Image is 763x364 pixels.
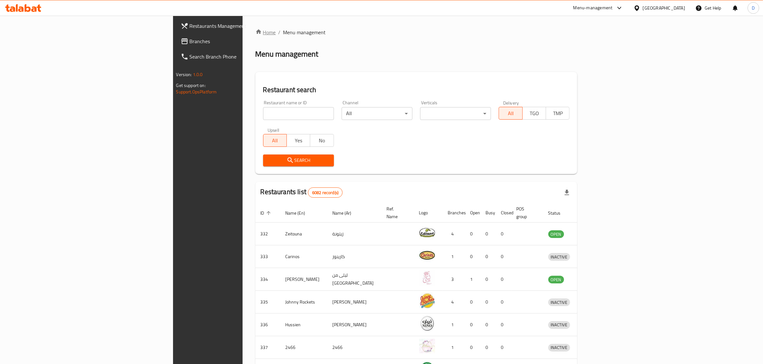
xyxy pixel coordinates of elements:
td: 1 [443,245,465,268]
a: Branches [176,34,301,49]
h2: Restaurant search [263,85,570,95]
td: Carinos [280,245,328,268]
div: Total records count [308,187,343,198]
td: ليلى من [GEOGRAPHIC_DATA] [328,268,382,291]
td: 0 [481,245,496,268]
td: 0 [465,313,481,336]
td: 0 [496,245,511,268]
td: كارينوز [328,245,382,268]
span: Version: [176,70,192,79]
span: TGO [525,109,543,118]
td: 0 [481,336,496,359]
label: Upsell [268,128,279,132]
span: POS group [517,205,535,220]
td: 0 [481,268,496,291]
span: Status [548,209,569,217]
button: All [499,107,522,120]
td: 0 [465,245,481,268]
div: All [342,107,412,120]
div: Export file [559,185,575,200]
span: Name (En) [286,209,314,217]
span: Branches [190,37,295,45]
div: INACTIVE [548,253,570,261]
span: Restaurants Management [190,22,295,30]
td: 4 [443,223,465,245]
td: زيتونة [328,223,382,245]
td: Johnny Rockets [280,291,328,313]
span: Search [268,156,329,164]
span: INACTIVE [548,253,570,261]
td: 3 [443,268,465,291]
a: Support.OpsPlatform [176,88,217,96]
img: Johnny Rockets [419,293,435,309]
span: Ref. Name [387,205,406,220]
nav: breadcrumb [255,28,577,36]
td: 0 [496,291,511,313]
td: [PERSON_NAME] [280,268,328,291]
span: OPEN [548,231,564,238]
span: Get support on: [176,81,206,90]
span: No [313,136,331,145]
span: Search Branch Phone [190,53,295,60]
a: Search Branch Phone [176,49,301,64]
td: 2466 [328,336,382,359]
button: No [310,134,334,147]
button: TGO [522,107,546,120]
button: Yes [286,134,310,147]
th: Logo [414,203,443,223]
td: 0 [481,291,496,313]
td: [PERSON_NAME] [328,313,382,336]
img: Carinos [419,247,435,263]
span: Menu management [283,28,326,36]
img: Hussien [419,315,435,331]
button: TMP [546,107,569,120]
span: INACTIVE [548,299,570,306]
span: 1.0.0 [193,70,203,79]
span: INACTIVE [548,344,570,351]
td: 1 [443,313,465,336]
span: All [266,136,284,145]
td: 0 [496,336,511,359]
td: 0 [465,223,481,245]
span: All [502,109,520,118]
td: 0 [496,268,511,291]
td: [PERSON_NAME] [328,291,382,313]
span: D [752,4,755,12]
input: Search for restaurant name or ID.. [263,107,334,120]
th: Busy [481,203,496,223]
div: Menu-management [573,4,613,12]
td: 0 [465,336,481,359]
span: 6082 record(s) [308,190,342,196]
th: Open [465,203,481,223]
td: Hussien [280,313,328,336]
img: Zeitouna [419,225,435,241]
button: Search [263,154,334,166]
td: Zeitouna [280,223,328,245]
h2: Menu management [255,49,319,59]
button: All [263,134,287,147]
img: 2466 [419,338,435,354]
div: INACTIVE [548,321,570,329]
span: TMP [549,109,567,118]
span: Yes [289,136,308,145]
span: ID [261,209,273,217]
td: 4 [443,291,465,313]
th: Closed [496,203,511,223]
span: OPEN [548,276,564,283]
h2: Restaurants list [261,187,343,198]
td: 0 [465,291,481,313]
div: ​ [420,107,491,120]
span: Name (Ar) [333,209,360,217]
th: Branches [443,203,465,223]
td: 1 [443,336,465,359]
img: Leila Min Lebnan [419,270,435,286]
td: 0 [481,313,496,336]
td: 0 [496,313,511,336]
label: Delivery [503,100,519,105]
td: 1 [465,268,481,291]
div: [GEOGRAPHIC_DATA] [643,4,685,12]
